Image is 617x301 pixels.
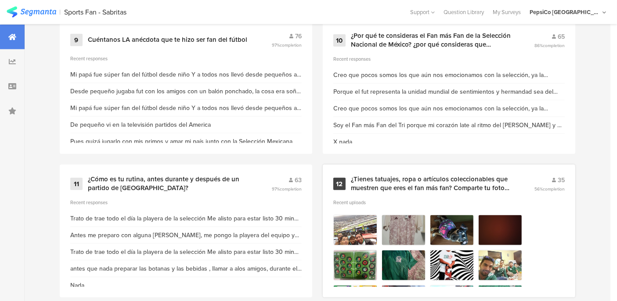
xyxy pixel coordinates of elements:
div: X nada [333,137,352,147]
div: Recent responses [333,55,565,62]
span: 65 [558,32,565,41]
div: Trato de trae todo el día la playera de la selección Me alisto para estar listo 30 min antes o a ... [70,214,302,223]
div: Nada [70,281,84,290]
div: | [60,7,61,17]
img: https%3A%2F%2Fd3718dnoaommpf.cloudfront.net%2Fimage_upload_answers%2F314422%2F5c6edea2-edc7-4fd0-... [382,250,426,281]
span: completion [543,42,565,49]
span: 56% [534,186,565,192]
a: My Surveys [488,8,525,16]
div: Porque el fut representa la unidad mundial de sentimientos y hermandad sea del color que sea. [333,87,565,96]
div: PepsiCo [GEOGRAPHIC_DATA] [530,8,600,16]
span: 76 [295,32,302,41]
img: https%3A%2F%2Fd3718dnoaommpf.cloudfront.net%2Fimage_upload_answers%2F314422%2Ff32ee428-cfc2-4084-... [382,215,426,246]
span: 86% [534,42,565,49]
a: Question Library [439,8,488,16]
div: Antes me preparo con alguna [PERSON_NAME], me pongo la playera del equipo y durante el partido no... [70,231,302,240]
img: https%3A%2F%2Fd3718dnoaommpf.cloudfront.net%2Fimage_upload_answers%2F314422%2F789625fc-cf58-413e-... [478,250,522,281]
div: Creo que pocos somos los que aún nos emocionamos con la selección, ya la mayoría se dice “no cree... [333,70,565,80]
div: antes que nada preparar las botanas y las bebidas , llamar a alos amigos, durante el partido grit... [70,264,302,273]
div: Pues quizá jugarlo con mis primos y amar mi país junto con la Selección Mexicana [70,137,292,146]
img: https%3A%2F%2Fd3718dnoaommpf.cloudfront.net%2Fimage_upload_answers%2F314422%2F23c7acfa-9022-4f3a-... [333,250,377,281]
div: Soy el Fan más Fan del Tri porque mi corazón late al ritmo del [PERSON_NAME] y mi pasión pica más... [333,121,565,130]
div: Trato de trae todo el día la playera de la selección Me alisto para estar listo 30 min antes o a ... [70,247,302,257]
div: Recent responses [70,199,302,206]
div: Recent responses [70,55,302,62]
div: Mi papá fue súper fan del fútbol desde niño Y a todos nos llevó desde pequeños al estadio y recue... [70,70,302,79]
div: Sports Fan - Sabritas [65,8,127,16]
div: ¿Cómo es tu rutina, antes durante y después de un partido de [GEOGRAPHIC_DATA]? [88,175,250,192]
span: 97% [272,186,302,192]
span: completion [280,42,302,48]
img: https%3A%2F%2Fd3718dnoaommpf.cloudfront.net%2Fimage_upload_answers%2F314422%2Fd143d6af-928a-4270-... [430,215,474,246]
span: 35 [558,176,565,185]
div: De pequeño vi en la televisión partidos del America [70,120,211,129]
div: 12 [333,178,346,190]
div: ¿Por qué te consideras el Fan más Fan de la Selección Nacional de México? ¿por qué consideras que... [351,32,513,49]
div: 11 [70,178,83,190]
span: 97% [272,42,302,48]
div: Recent uploads [333,199,565,206]
div: Cuéntanos LA anécdota que te hizo ser fan del fútbol [88,36,247,44]
span: completion [280,186,302,192]
img: https%3A%2F%2Fd3718dnoaommpf.cloudfront.net%2Fimage_upload_answers%2F314422%2F61b6e677-308f-498f-... [333,215,377,246]
div: Mi papá fue súper fan del fútbol desde niño Y a todos nos llevó desde pequeños al [GEOGRAPHIC_DAT... [70,103,302,113]
div: 10 [333,34,346,47]
img: https%3A%2F%2Fd3718dnoaommpf.cloudfront.net%2Fimage_upload_answers%2F314422%2Ff43f6340-719e-4c5b-... [430,250,474,281]
div: Desde pequeño jugaba fut con los amigos con un balón ponchado, la cosa era soñar que eramos profe... [70,87,302,96]
span: completion [543,186,565,192]
div: ¿Tienes tatuajes, ropa o artículos coleccionables que muestren que eres el fan más fan? Comparte ... [351,175,513,192]
div: Creo que pocos somos los que aún nos emocionamos con la selección, ya la mayoría se dice “no cree... [333,104,565,113]
img: segmanta logo [7,7,56,18]
div: 9 [70,34,83,46]
img: https%3A%2F%2Fd3718dnoaommpf.cloudfront.net%2Fimage_upload_answers%2F314422%2F6d0da034-eb8e-4560-... [478,215,522,246]
div: Support [410,5,435,19]
span: 63 [295,176,302,185]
